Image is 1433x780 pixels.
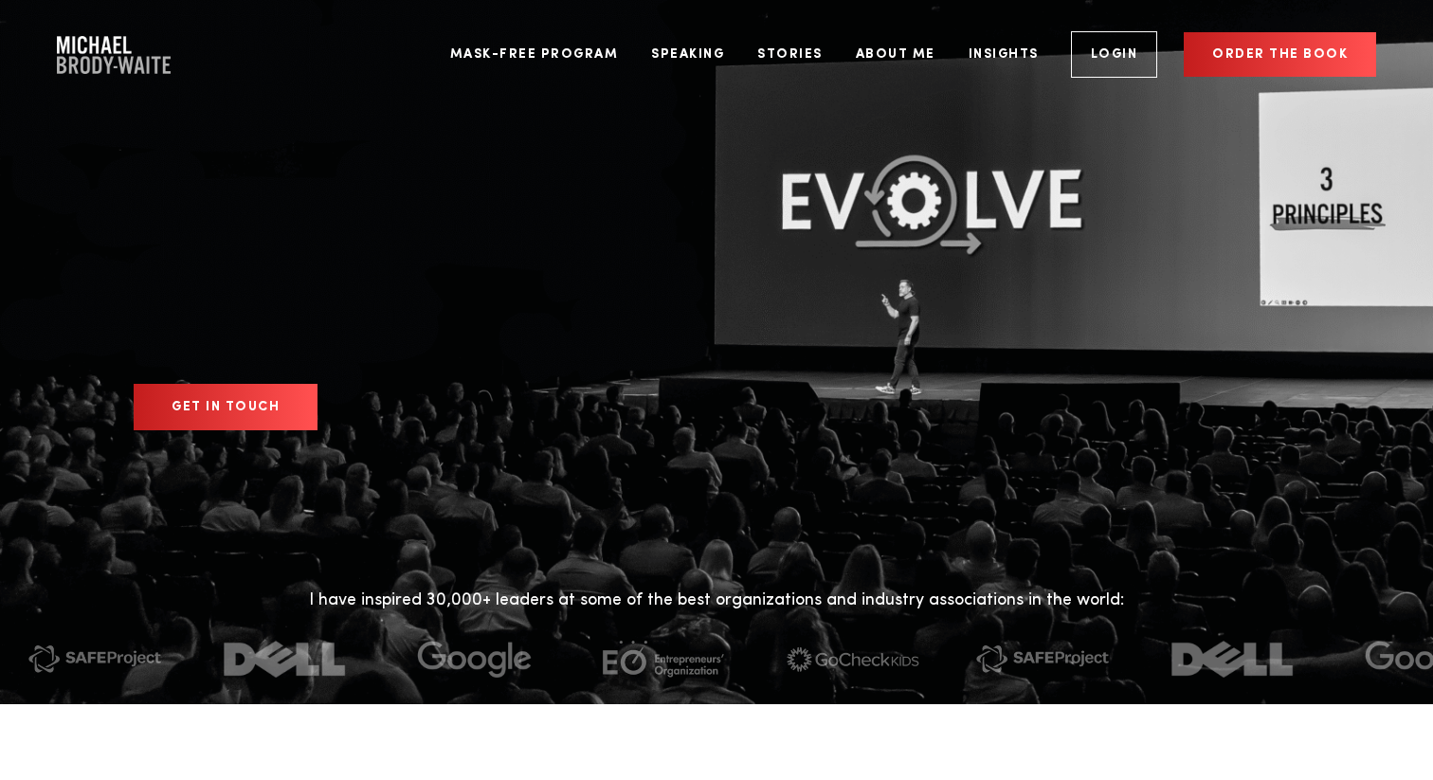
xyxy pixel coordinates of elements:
a: GET IN TOUCH [134,384,317,430]
a: Mask-Free Program [436,19,633,90]
a: About Me [842,19,950,90]
a: Order the book [1184,32,1376,77]
a: Insights [954,19,1053,90]
a: Speaking [637,19,738,90]
a: Stories [743,19,837,90]
a: Login [1071,31,1158,78]
a: Company Logo Company Logo [57,36,171,74]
